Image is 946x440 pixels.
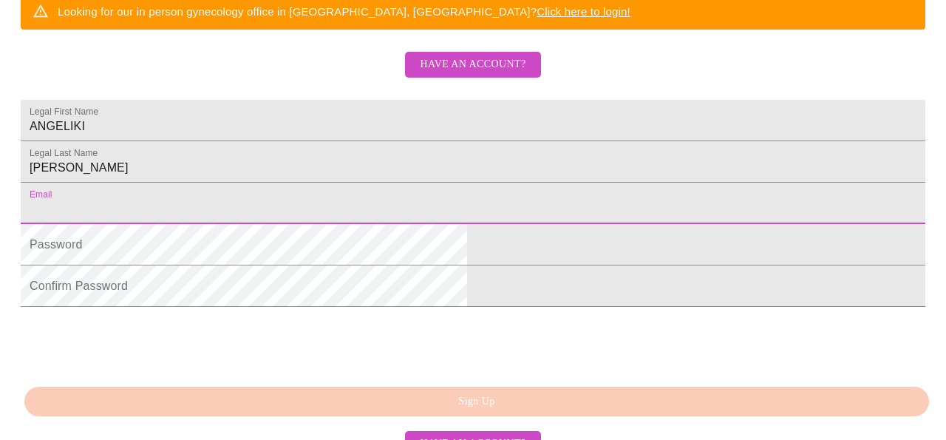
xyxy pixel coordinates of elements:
[405,52,540,78] button: Have an account?
[21,314,245,372] iframe: reCAPTCHA
[401,68,544,81] a: Have an account?
[537,5,630,18] a: Click here to login!
[420,55,525,74] span: Have an account?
